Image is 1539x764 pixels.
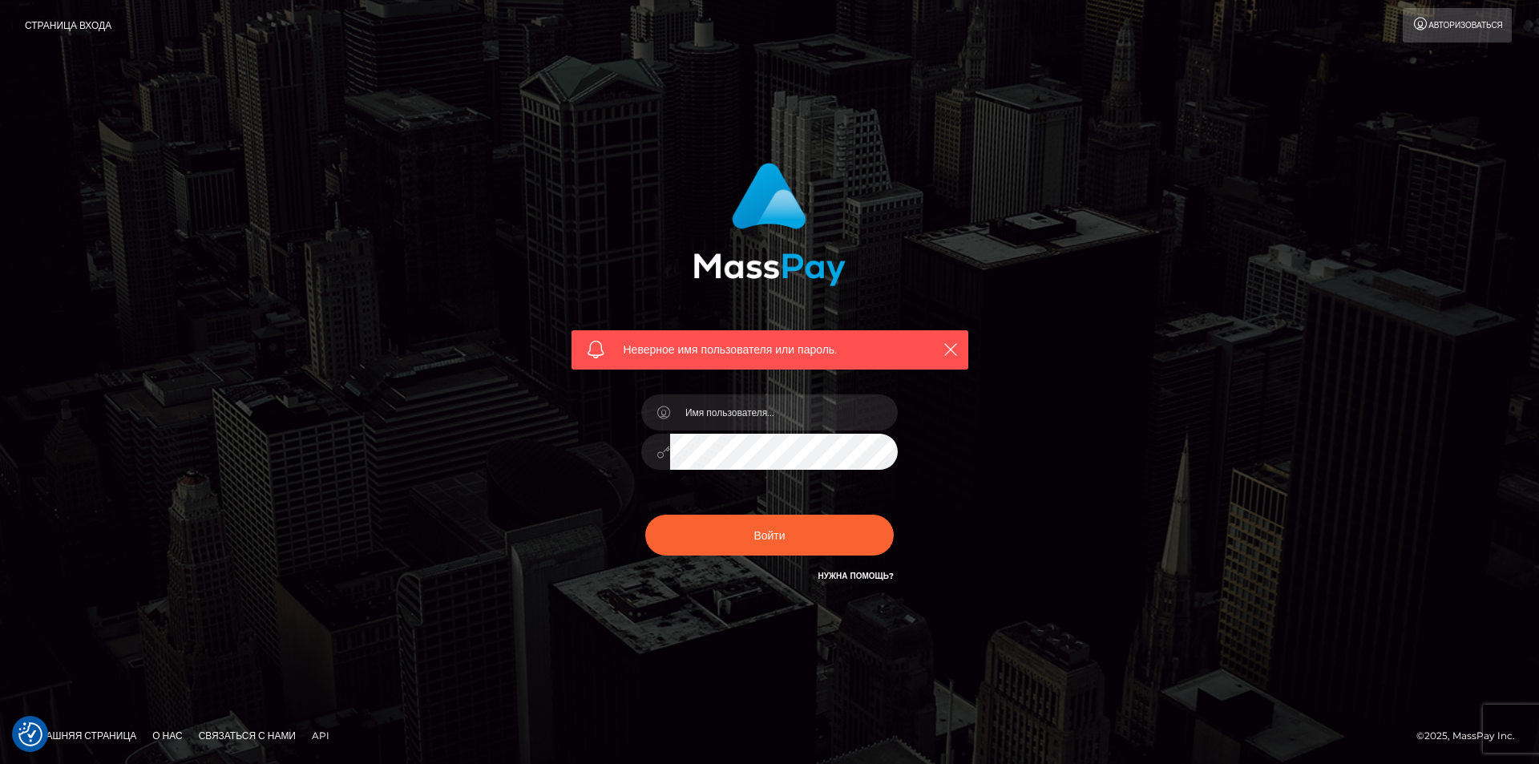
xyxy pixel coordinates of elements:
a: Домашняя страница [18,723,143,748]
font: Войти [753,528,785,543]
img: Кнопка «Повторить согласие» [18,722,42,746]
font: О нас [152,730,182,742]
a: Авторизоваться [1403,8,1512,42]
a: Связаться с нами [192,723,302,748]
font: © [1416,730,1424,742]
a: Нужна помощь? [818,571,894,581]
button: Настройки согласия [18,722,42,746]
font: 2025, MassPay Inc. [1424,730,1515,742]
input: Имя пользователя... [670,394,898,431]
font: API [312,730,329,742]
font: Страница входа [25,19,111,31]
img: Вход в MassPay [693,163,846,285]
font: Неверное имя пользователя или пароль. [624,342,838,357]
a: API [305,723,336,748]
font: Авторизоваться [1428,20,1503,30]
button: Войти [645,515,894,555]
a: О нас [146,723,188,748]
font: Домашняя страница [24,730,136,742]
font: Связаться с нами [199,730,296,742]
a: Страница входа [25,8,111,42]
